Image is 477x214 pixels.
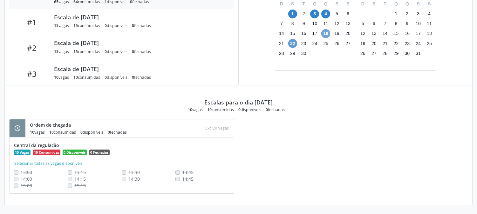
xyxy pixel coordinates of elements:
span: sábado, 20 de setembro de 2025 [344,29,352,38]
span: sexta-feira, 10 de outubro de 2025 [414,19,423,28]
div: Escala de [DATE] [54,65,225,72]
span: quarta-feira, 24 de setembro de 2025 [310,39,319,48]
div: #2 [14,43,50,52]
span: sábado, 13 de setembro de 2025 [344,19,352,28]
span: quarta-feira, 15 de outubro de 2025 [392,29,400,38]
span: Não é possivel realocar uma vaga consumida [74,183,86,189]
div: fechadas [132,75,151,80]
span: terça-feira, 14 de outubro de 2025 [381,29,390,38]
span: segunda-feira, 13 de outubro de 2025 [370,29,378,38]
span: 15 [54,23,58,28]
span: 10 [207,107,212,112]
span: 0 [105,75,107,80]
span: 15 [54,49,58,54]
span: Não é possivel realocar uma vaga consumida [128,176,140,182]
span: 0 Disponíveis [63,150,87,155]
span: sábado, 18 de outubro de 2025 [425,29,434,38]
span: terça-feira, 2 de setembro de 2025 [299,10,308,18]
span: domingo, 7 de setembro de 2025 [277,19,286,28]
div: consumidas [73,49,100,54]
span: quinta-feira, 18 de setembro de 2025 [321,29,330,38]
div: disponíveis [105,49,127,54]
span: domingo, 12 de outubro de 2025 [358,29,367,38]
span: sábado, 6 de setembro de 2025 [344,10,352,18]
span: terça-feira, 21 de outubro de 2025 [381,39,390,48]
span: quinta-feira, 23 de outubro de 2025 [403,39,412,48]
div: vagas [188,107,203,112]
span: segunda-feira, 22 de setembro de 2025 [288,39,297,48]
span: quinta-feira, 30 de outubro de 2025 [403,49,412,58]
span: sexta-feira, 5 de setembro de 2025 [332,10,341,18]
span: Não é possivel realocar uma vaga consumida [128,169,140,175]
span: quinta-feira, 2 de outubro de 2025 [403,10,412,18]
span: 15 [73,23,78,28]
span: sexta-feira, 3 de outubro de 2025 [414,10,423,18]
span: quarta-feira, 10 de setembro de 2025 [310,19,319,28]
span: terça-feira, 28 de outubro de 2025 [381,49,390,58]
span: sexta-feira, 17 de outubro de 2025 [414,29,423,38]
span: segunda-feira, 29 de setembro de 2025 [288,49,297,58]
div: disponíveis [238,107,261,112]
span: 0 [105,49,107,54]
span: 0 Fechadas [89,150,110,155]
span: quarta-feira, 1 de outubro de 2025 [392,10,400,18]
span: domingo, 26 de outubro de 2025 [358,49,367,58]
span: segunda-feira, 20 de outubro de 2025 [370,39,378,48]
span: 0 [266,107,268,112]
span: 10 Vagas [14,150,31,155]
span: quinta-feira, 4 de setembro de 2025 [321,10,330,18]
span: sexta-feira, 26 de setembro de 2025 [332,39,341,48]
span: quinta-feira, 11 de setembro de 2025 [321,19,330,28]
div: vagas [54,23,69,28]
span: 10 [54,75,58,80]
span: sábado, 27 de setembro de 2025 [344,39,352,48]
div: disponíveis [105,23,127,28]
span: Não é possivel realocar uma vaga consumida [74,169,86,175]
div: fechadas [132,23,151,28]
div: consumidas [73,23,100,28]
span: quarta-feira, 22 de outubro de 2025 [392,39,400,48]
span: terça-feira, 7 de outubro de 2025 [381,19,390,28]
div: vagas [30,130,45,135]
span: Não é possivel realocar uma vaga consumida [21,169,32,175]
div: fechadas [108,130,127,135]
span: segunda-feira, 27 de outubro de 2025 [370,49,378,58]
span: quinta-feira, 16 de outubro de 2025 [403,29,412,38]
span: domingo, 28 de setembro de 2025 [277,49,286,58]
div: #1 [14,17,50,27]
span: 0 [132,23,134,28]
span: sexta-feira, 12 de setembro de 2025 [332,19,341,28]
span: 0 [238,107,241,112]
span: Não é possivel realocar uma vaga consumida [21,176,32,182]
span: terça-feira, 16 de setembro de 2025 [299,29,308,38]
div: vagas [54,75,69,80]
div: Escalas para o dia [DATE] [204,99,273,106]
span: 0 [132,75,134,80]
span: sábado, 11 de outubro de 2025 [425,19,434,28]
span: domingo, 14 de setembro de 2025 [277,29,286,38]
span: quarta-feira, 17 de setembro de 2025 [310,29,319,38]
span: Não é possivel realocar uma vaga consumida [74,176,86,182]
span: 10 Consumidas [33,150,60,155]
span: 15 [73,49,78,54]
span: segunda-feira, 1 de setembro de 2025 [288,10,297,18]
span: segunda-feira, 15 de setembro de 2025 [288,29,297,38]
span: quinta-feira, 25 de setembro de 2025 [321,39,330,48]
span: Não é possivel realocar uma vaga consumida [182,169,194,175]
span: 0 [80,130,83,135]
span: quarta-feira, 29 de outubro de 2025 [392,49,400,58]
div: consumidas [207,107,234,112]
span: 10 [188,107,192,112]
span: 0 [108,130,110,135]
span: Não é possivel realocar uma vaga consumida [21,183,32,189]
div: consumidas [73,75,100,80]
div: fechadas [132,49,151,54]
span: sexta-feira, 24 de outubro de 2025 [414,39,423,48]
span: terça-feira, 9 de setembro de 2025 [299,19,308,28]
div: disponíveis [80,130,103,135]
span: segunda-feira, 8 de setembro de 2025 [288,19,297,28]
span: segunda-feira, 6 de outubro de 2025 [370,19,378,28]
span: terça-feira, 30 de setembro de 2025 [299,49,308,58]
span: quinta-feira, 9 de outubro de 2025 [403,19,412,28]
span: quarta-feira, 3 de setembro de 2025 [310,10,319,18]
